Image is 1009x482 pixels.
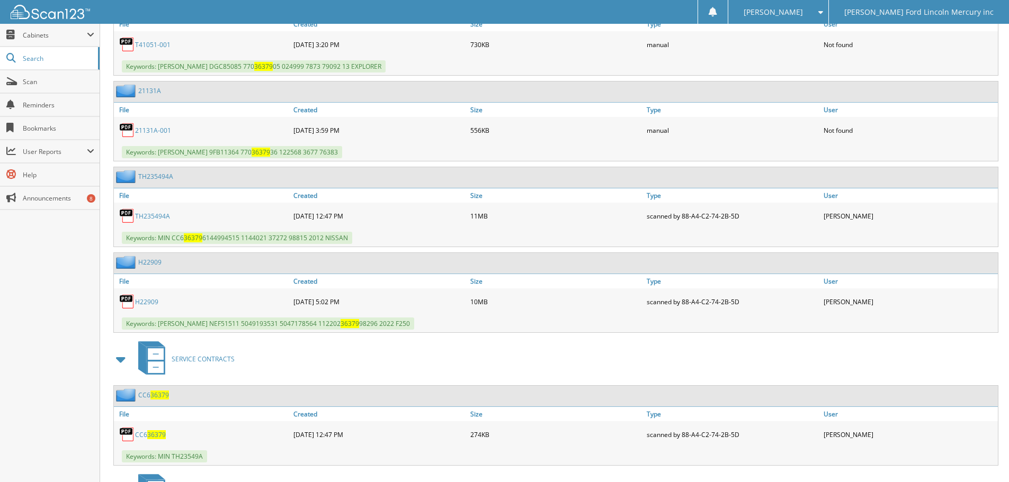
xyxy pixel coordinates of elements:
[291,424,468,445] div: [DATE] 12:47 PM
[138,390,169,399] a: CC636379
[291,205,468,226] div: [DATE] 12:47 PM
[132,338,235,380] a: SERVICE CONTRACTS
[821,103,998,117] a: User
[147,430,166,439] span: 36379
[291,34,468,55] div: [DATE] 3:20 PM
[122,60,386,72] span: Keywords: [PERSON_NAME] DGC85085 770 05 024999 7873 79092 13 EXPLORER
[138,258,162,267] a: H22909
[116,388,138,402] img: folder2.png
[821,188,998,203] a: User
[821,34,998,55] div: Not found
[468,407,645,421] a: Size
[252,148,270,157] span: 36379
[844,9,994,15] span: [PERSON_NAME] Ford Lincoln Mercury inc
[468,17,645,31] a: Size
[821,120,998,141] div: Not found
[468,34,645,55] div: 730KB
[644,17,821,31] a: Type
[468,103,645,117] a: Size
[116,256,138,269] img: folder2.png
[821,424,998,445] div: [PERSON_NAME]
[291,103,468,117] a: Created
[172,354,235,363] span: SERVICE CONTRACTS
[821,17,998,31] a: User
[138,172,173,181] a: TH235494A
[341,319,359,328] span: 36379
[116,84,138,97] img: folder2.png
[114,103,291,117] a: File
[135,430,166,439] a: CC636379
[254,62,273,71] span: 36379
[23,147,87,156] span: User Reports
[114,188,291,203] a: File
[644,424,821,445] div: scanned by 88-A4-C2-74-2B-5D
[23,170,94,179] span: Help
[150,390,169,399] span: 36379
[644,205,821,226] div: scanned by 88-A4-C2-74-2B-5D
[23,77,94,86] span: Scan
[644,291,821,312] div: scanned by 88-A4-C2-74-2B-5D
[114,407,291,421] a: File
[644,274,821,288] a: Type
[644,103,821,117] a: Type
[644,34,821,55] div: manual
[744,9,803,15] span: [PERSON_NAME]
[644,188,821,203] a: Type
[468,188,645,203] a: Size
[291,274,468,288] a: Created
[119,122,135,138] img: PDF.png
[119,37,135,52] img: PDF.png
[119,294,135,310] img: PDF.png
[114,17,291,31] a: File
[23,54,93,63] span: Search
[291,120,468,141] div: [DATE] 3:59 PM
[122,146,342,158] span: Keywords: [PERSON_NAME] 9FB11364 770 36 122568 3677 76383
[122,450,207,462] span: Keywords: MIN TH23549A
[138,86,161,95] a: 21131A
[468,291,645,312] div: 10MB
[23,31,87,40] span: Cabinets
[468,274,645,288] a: Size
[468,424,645,445] div: 274KB
[119,426,135,442] img: PDF.png
[821,291,998,312] div: [PERSON_NAME]
[119,208,135,224] img: PDF.png
[23,124,94,133] span: Bookmarks
[11,5,90,19] img: scan123-logo-white.svg
[135,126,171,135] a: 21131A-001
[116,170,138,183] img: folder2.png
[135,297,158,306] a: H22909
[291,17,468,31] a: Created
[468,205,645,226] div: 11MB
[23,194,94,203] span: Announcements
[821,274,998,288] a: User
[821,407,998,421] a: User
[821,205,998,226] div: [PERSON_NAME]
[122,317,414,330] span: Keywords: [PERSON_NAME] NEF51511 5049193531 5047178564 112202 98296 2022 F250
[956,431,1009,482] iframe: Chat Widget
[87,194,95,203] div: 8
[122,232,352,244] span: Keywords: MIN CC6 6144994515 1144021 37272 98815 2012 NISSAN
[135,40,171,49] a: T41051-001
[291,188,468,203] a: Created
[468,120,645,141] div: 556KB
[644,407,821,421] a: Type
[23,101,94,110] span: Reminders
[184,233,202,242] span: 36379
[135,212,170,221] a: TH235494A
[291,407,468,421] a: Created
[644,120,821,141] div: manual
[114,274,291,288] a: File
[291,291,468,312] div: [DATE] 5:02 PM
